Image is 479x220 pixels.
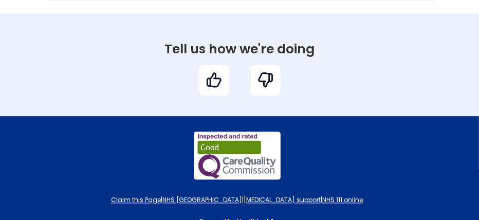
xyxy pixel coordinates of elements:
div: Tell us how we're doing [52,44,427,54]
a: bad feedback icon [239,65,291,95]
a: NHS 111 online [322,195,363,204]
img: practice cqc rating badge image [194,131,281,180]
a: NHS [GEOGRAPHIC_DATA] [162,195,242,204]
div: | | | [36,195,438,205]
a: Claim this Page [111,195,161,204]
img: bad feedback icon [256,71,274,89]
a: good feedback icon [188,65,239,95]
a: [MEDICAL_DATA] support [244,195,321,204]
img: good feedback icon [205,71,223,89]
